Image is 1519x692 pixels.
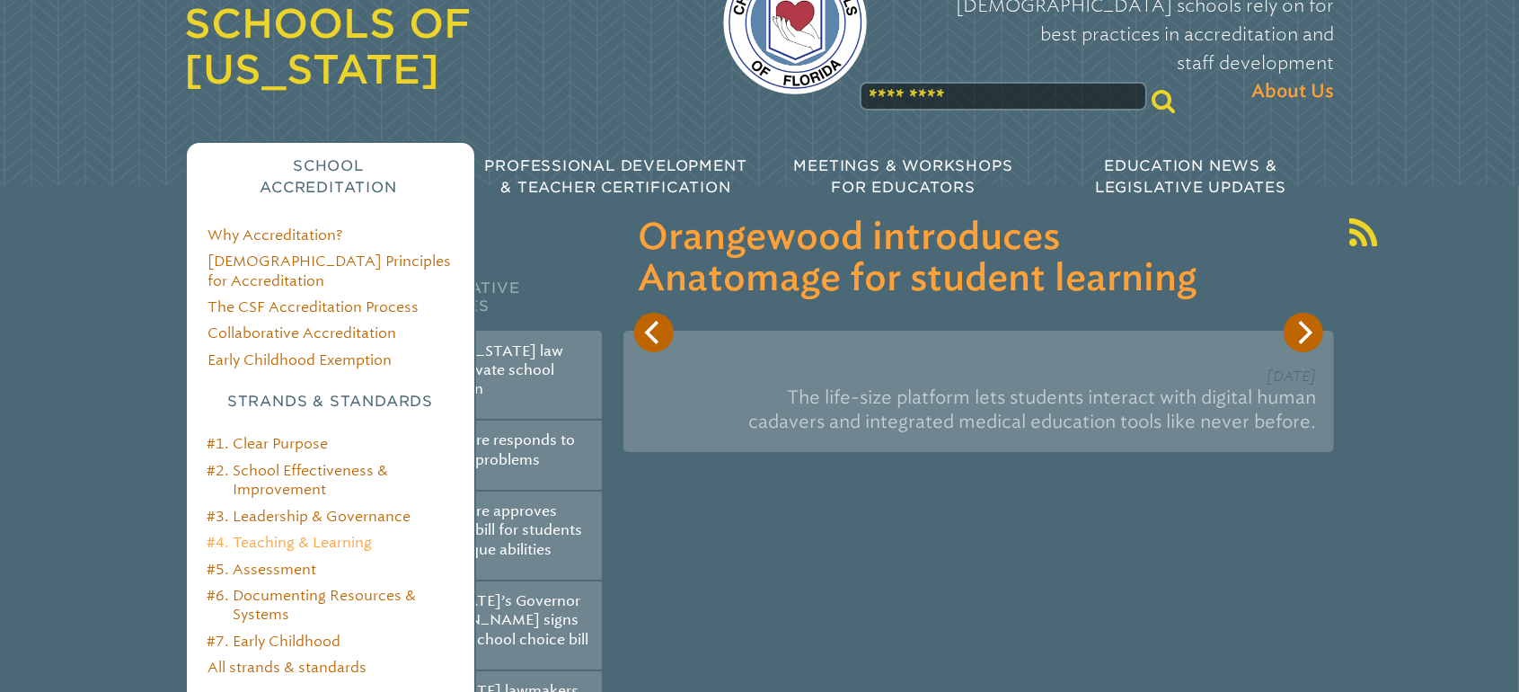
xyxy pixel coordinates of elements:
a: Collaborative Accreditation [208,324,397,342]
a: Early Childhood Exemption [208,351,393,368]
a: The CSF Accreditation Process [208,298,419,315]
a: #7. Early Childhood [207,633,340,650]
span: Professional Development & Teacher Certification [484,157,746,196]
h3: Strands & Standards [208,391,453,413]
a: #3. Leadership & Governance [207,508,411,525]
a: #2. School Effectiveness & Improvement [207,462,388,498]
h2: Legislative Updates [404,257,602,331]
a: All strands & standards [208,659,367,676]
span: Education News & Legislative Updates [1095,157,1286,196]
a: [DEMOGRAPHIC_DATA] Principles for Accreditation [208,253,452,288]
span: Meetings & Workshops for Educators [794,157,1013,196]
h3: Orangewood introduces Anatomage for student learning [638,217,1320,300]
button: Next [1284,313,1323,352]
button: Previous [634,313,674,352]
a: #1. Clear Purpose [207,435,328,452]
a: New [US_STATE] law eases private school formation [415,342,563,398]
span: School Accreditation [260,157,396,196]
span: About Us [1252,77,1335,106]
a: #5. Assessment [207,561,316,578]
a: #6. Documenting Resources & Systems [207,587,416,623]
a: [US_STATE]’s Governor [PERSON_NAME] signs historic school choice bill [415,592,588,648]
a: Legislature responds to voucher problems [415,431,575,467]
a: Why Accreditation? [208,226,343,244]
span: [DATE] [1267,368,1316,385]
p: The life-size platform lets students interact with digital human cadavers and integrated medical ... [641,378,1316,441]
a: #4. Teaching & Learning [207,534,372,551]
a: Legislature approves voucher bill for students with unique abilities [415,502,582,558]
